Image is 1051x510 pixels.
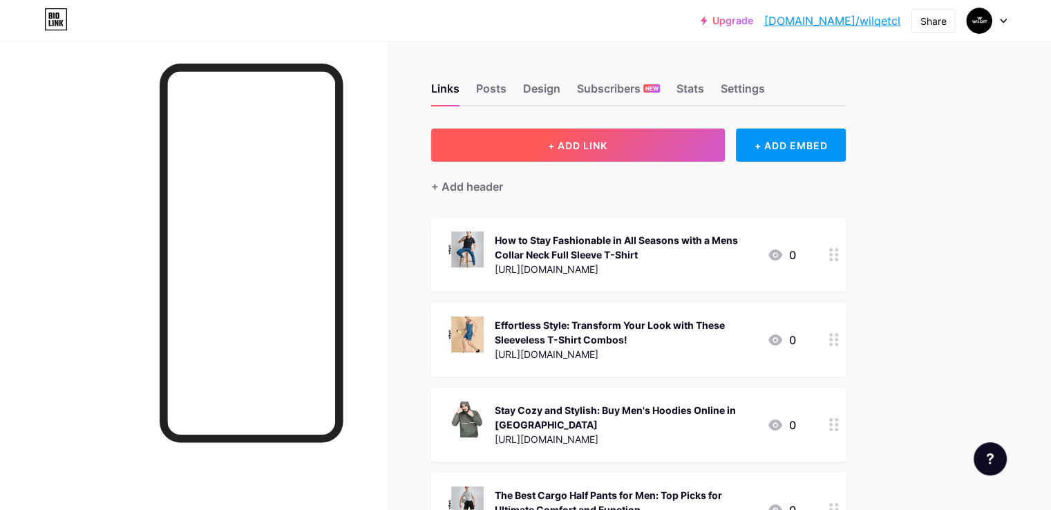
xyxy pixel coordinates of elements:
div: + ADD EMBED [736,129,846,162]
div: [URL][DOMAIN_NAME] [495,432,756,446]
div: Share [920,14,947,28]
div: 0 [767,332,796,348]
div: Stats [676,80,704,105]
div: [URL][DOMAIN_NAME] [495,262,756,276]
div: Posts [476,80,506,105]
div: Stay Cozy and Stylish: Buy Men's Hoodies Online in [GEOGRAPHIC_DATA] [495,403,756,432]
div: Design [523,80,560,105]
button: + ADD LINK [431,129,725,162]
div: Links [431,80,460,105]
div: 0 [767,247,796,263]
a: [DOMAIN_NAME]/wilqetcl [764,12,900,29]
img: How to Stay Fashionable in All Seasons with a Mens Collar Neck Full Sleeve T-Shirt [448,232,484,267]
div: Settings [721,80,765,105]
div: 0 [767,417,796,433]
div: Subscribers [577,80,660,105]
a: Upgrade [701,15,753,26]
div: Effortless Style: Transform Your Look with These Sleeveless T-Shirt Combos! [495,318,756,347]
div: + Add header [431,178,503,195]
span: + ADD LINK [548,140,607,151]
img: Stay Cozy and Stylish: Buy Men's Hoodies Online in India [448,402,484,437]
img: wilqet clothing [966,8,992,34]
div: How to Stay Fashionable in All Seasons with a Mens Collar Neck Full Sleeve T-Shirt [495,233,756,262]
img: Effortless Style: Transform Your Look with These Sleeveless T-Shirt Combos! [448,317,484,352]
div: [URL][DOMAIN_NAME] [495,347,756,361]
span: NEW [645,84,659,93]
